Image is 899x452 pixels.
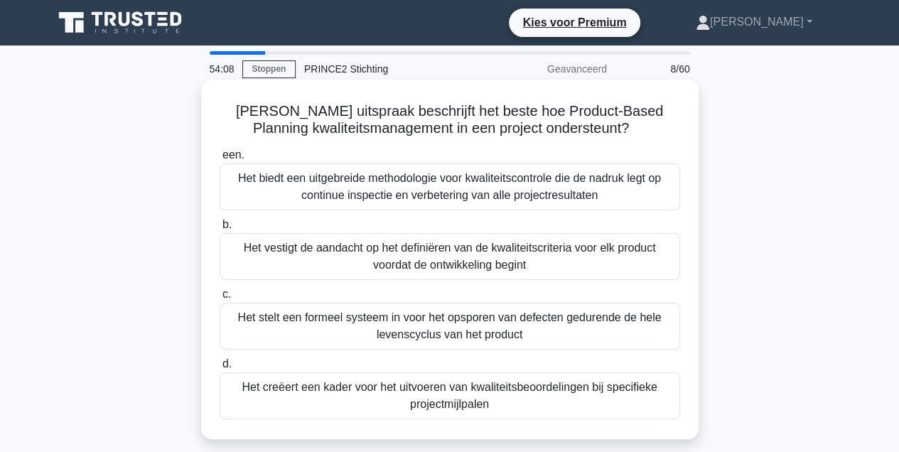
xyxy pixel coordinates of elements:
span: b. [222,218,232,230]
font: [PERSON_NAME] [710,16,804,28]
span: c. [222,288,231,300]
a: Stoppen [242,60,296,78]
div: PRINCE2 Stichting [296,55,491,83]
a: [PERSON_NAME] [662,8,846,36]
font: [PERSON_NAME] uitspraak beschrijft het beste hoe Product-Based Planning kwaliteitsmanagement in e... [236,103,663,136]
div: 54:08 [201,55,242,83]
div: Het stelt een formeel systeem in voor het opsporen van defecten gedurende de hele levenscyclus va... [220,303,680,350]
span: een. [222,149,244,161]
a: Kies voor Premium [515,14,635,31]
div: 8/60 [615,55,699,83]
div: Het creëert een kader voor het uitvoeren van kwaliteitsbeoordelingen bij specifieke projectmijlpalen [220,372,680,419]
div: Geavanceerd [491,55,615,83]
span: d. [222,357,232,370]
div: Het vestigt de aandacht op het definiëren van de kwaliteitscriteria voor elk product voordat de o... [220,233,680,280]
div: Het biedt een uitgebreide methodologie voor kwaliteitscontrole die de nadruk legt op continue ins... [220,163,680,210]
